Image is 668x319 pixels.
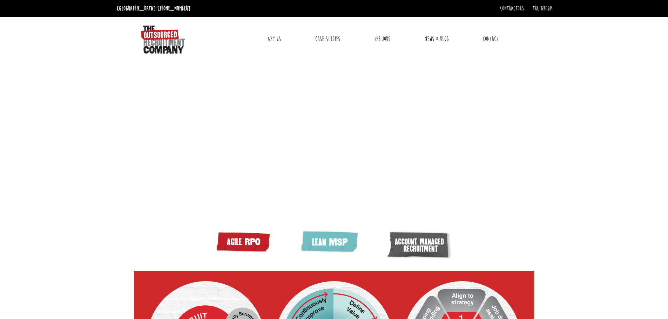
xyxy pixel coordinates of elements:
img: Account managed recruitment [387,230,453,261]
a: News & Blog [419,30,454,48]
li: [GEOGRAPHIC_DATA]: [115,3,192,14]
a: Contractors [500,5,524,12]
img: Agile RPO [215,230,274,254]
a: The Jobs [369,30,396,48]
a: Why Us [262,30,286,48]
a: TRC Group [533,5,552,12]
img: lean MSP [299,230,362,255]
a: Contact [478,30,504,48]
img: The Outsourced Recruitment Company [141,26,185,54]
a: Case Studies [310,30,345,48]
a: [PHONE_NUMBER] [157,5,190,12]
